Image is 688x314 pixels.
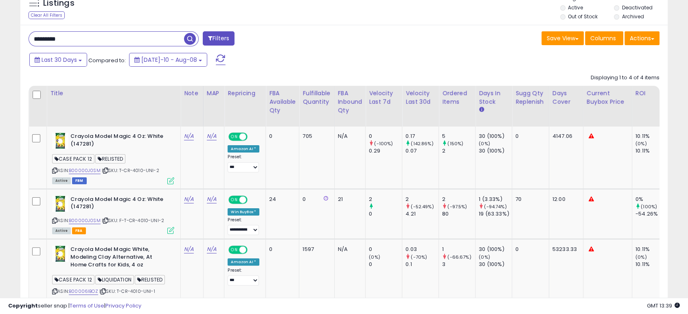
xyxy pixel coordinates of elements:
[369,89,399,106] div: Velocity Last 7d
[246,133,259,140] span: OFF
[70,246,169,270] b: Crayola Model Magic White, Modeling Clay Alternative, At Home Crafts for Kids, 4 oz
[52,133,174,183] div: ASIN:
[52,246,68,262] img: 51m8R5lLN2L._SL40_.jpg
[405,133,438,140] div: 0.17
[369,254,380,260] small: (0%)
[135,275,165,284] span: RELISTED
[88,57,126,64] span: Compared to:
[369,246,402,253] div: 0
[484,203,506,210] small: (-94.74%)
[229,133,239,140] span: ON
[635,210,668,218] div: -54.26%
[338,196,359,203] div: 21
[447,203,467,210] small: (-97.5%)
[622,13,644,20] label: Archived
[70,133,169,150] b: Crayola Model Magic 4 Oz: White (147281)
[52,196,174,233] div: ASIN:
[50,89,177,98] div: Title
[246,196,259,203] span: OFF
[70,196,169,213] b: Crayola Model Magic 4 Oz: White (147281)
[72,177,87,184] span: FBM
[229,246,239,253] span: ON
[590,34,616,42] span: Columns
[635,246,668,253] div: 10.11%
[635,261,668,268] div: 10.11%
[95,275,134,284] span: LIQUIDATION
[479,133,512,140] div: 30 (100%)
[269,196,293,203] div: 24
[515,196,543,203] div: 70
[42,56,77,64] span: Last 30 Days
[228,217,259,235] div: Preset:
[338,246,359,253] div: N/A
[269,133,293,140] div: 0
[207,245,217,253] a: N/A
[622,4,653,11] label: Deactivated
[184,89,200,98] div: Note
[228,89,262,98] div: Repricing
[587,89,629,106] div: Current Buybox Price
[369,147,402,155] div: 0.29
[552,89,580,106] div: Days Cover
[442,196,475,203] div: 2
[585,31,623,45] button: Columns
[102,217,164,224] span: | SKU: F-T-CR-4010-UNI-2
[552,246,577,253] div: 53233.33
[29,53,87,67] button: Last 30 Days
[515,89,546,106] div: Sugg Qty Replenish
[8,302,141,310] div: seller snap | |
[411,140,433,147] small: (142.86%)
[99,288,155,294] span: | SKU: T-CR-4010-UNI-1
[228,145,259,153] div: Amazon AI *
[52,196,68,212] img: 518wC0baJEL._SL40_.jpg
[184,132,194,140] a: N/A
[129,53,207,67] button: [DATE]-10 - Aug-08
[95,154,125,164] span: RELISTED
[515,133,543,140] div: 0
[405,147,438,155] div: 0.07
[479,140,490,147] small: (0%)
[69,167,101,174] a: B00000J0SM
[302,133,328,140] div: 705
[369,133,402,140] div: 0
[405,89,435,106] div: Velocity Last 30d
[479,246,512,253] div: 30 (100%)
[72,227,86,234] span: FBA
[447,140,463,147] small: (150%)
[479,147,512,155] div: 30 (100%)
[52,133,68,149] img: 518wC0baJEL._SL40_.jpg
[405,210,438,218] div: 4.21
[479,89,508,106] div: Days In Stock
[442,89,472,106] div: Ordered Items
[229,196,239,203] span: ON
[641,203,657,210] small: (100%)
[442,147,475,155] div: 2
[8,302,38,310] strong: Copyright
[203,31,234,46] button: Filters
[338,89,362,115] div: FBA inbound Qty
[69,217,101,224] a: B00000J0SM
[552,133,577,140] div: 4147.06
[568,13,598,20] label: Out of Stock
[624,31,660,45] button: Actions
[479,196,512,203] div: 1 (3.33%)
[512,86,549,126] th: Please note that this number is a calculation based on your required days of coverage and your ve...
[302,89,331,106] div: Fulfillable Quantity
[207,132,217,140] a: N/A
[552,196,577,203] div: 12.00
[302,196,328,203] div: 0
[52,177,71,184] span: All listings currently available for purchase on Amazon
[447,254,471,260] small: (-66.67%)
[405,196,438,203] div: 2
[69,288,98,295] a: B00006IBOZ
[479,261,512,268] div: 30 (100%)
[515,246,543,253] div: 0
[246,246,259,253] span: OFF
[479,254,490,260] small: (0%)
[374,140,393,147] small: (-100%)
[184,245,194,253] a: N/A
[411,203,434,210] small: (-52.49%)
[369,196,402,203] div: 2
[184,195,194,203] a: N/A
[635,254,647,260] small: (0%)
